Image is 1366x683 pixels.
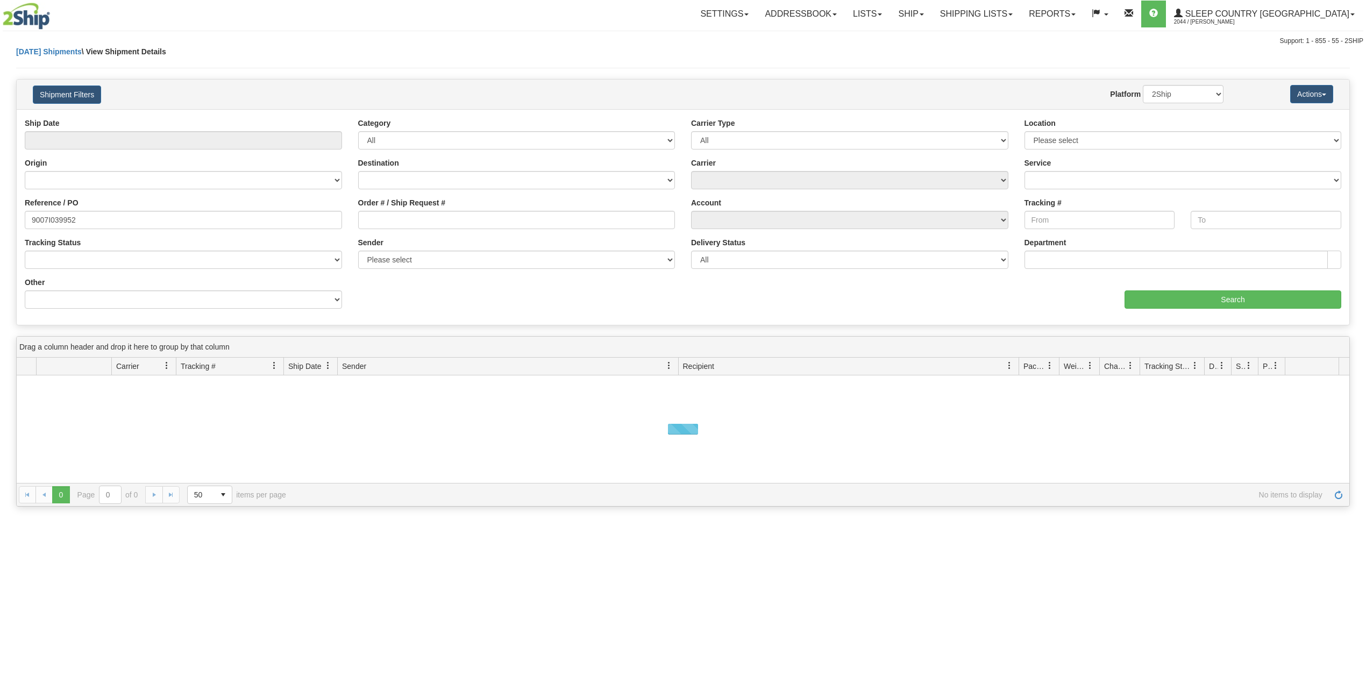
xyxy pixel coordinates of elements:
input: To [1191,211,1341,229]
span: Recipient [683,361,714,372]
span: Page sizes drop down [187,486,232,504]
a: Addressbook [757,1,845,27]
span: items per page [187,486,286,504]
span: Packages [1023,361,1046,372]
img: logo2044.jpg [3,3,50,30]
span: Charge [1104,361,1127,372]
span: select [215,486,232,503]
label: Service [1024,158,1051,168]
span: No items to display [301,490,1322,499]
a: Sender filter column settings [660,357,678,375]
button: Shipment Filters [33,86,101,104]
input: Search [1125,290,1341,309]
a: Weight filter column settings [1081,357,1099,375]
a: Tracking # filter column settings [265,357,283,375]
label: Carrier Type [691,118,735,129]
span: Ship Date [288,361,321,372]
label: Sender [358,237,383,248]
span: Pickup Status [1263,361,1272,372]
div: grid grouping header [17,337,1349,358]
label: Department [1024,237,1066,248]
iframe: chat widget [1341,287,1365,396]
label: Order # / Ship Request # [358,197,446,208]
label: Destination [358,158,399,168]
div: Support: 1 - 855 - 55 - 2SHIP [3,37,1363,46]
span: \ View Shipment Details [82,47,166,56]
a: Charge filter column settings [1121,357,1140,375]
label: Platform [1110,89,1141,99]
a: Tracking Status filter column settings [1186,357,1204,375]
input: From [1024,211,1175,229]
a: Settings [692,1,757,27]
span: 50 [194,489,208,500]
span: 2044 / [PERSON_NAME] [1174,17,1255,27]
label: Origin [25,158,47,168]
a: Delivery Status filter column settings [1213,357,1231,375]
label: Other [25,277,45,288]
label: Ship Date [25,118,60,129]
a: Ship Date filter column settings [319,357,337,375]
label: Carrier [691,158,716,168]
span: Page of 0 [77,486,138,504]
label: Location [1024,118,1056,129]
span: Carrier [116,361,139,372]
a: [DATE] Shipments [16,47,82,56]
label: Tracking Status [25,237,81,248]
label: Category [358,118,391,129]
button: Actions [1290,85,1333,103]
a: Pickup Status filter column settings [1267,357,1285,375]
span: Delivery Status [1209,361,1218,372]
a: Ship [890,1,931,27]
a: Shipment Issues filter column settings [1240,357,1258,375]
label: Account [691,197,721,208]
a: Lists [845,1,890,27]
label: Delivery Status [691,237,745,248]
span: Page 0 [52,486,69,503]
span: Tracking # [181,361,216,372]
a: Carrier filter column settings [158,357,176,375]
span: Shipment Issues [1236,361,1245,372]
a: Refresh [1330,486,1347,503]
span: Tracking Status [1144,361,1191,372]
span: Weight [1064,361,1086,372]
a: Sleep Country [GEOGRAPHIC_DATA] 2044 / [PERSON_NAME] [1166,1,1363,27]
span: Sleep Country [GEOGRAPHIC_DATA] [1183,9,1349,18]
label: Tracking # [1024,197,1062,208]
a: Packages filter column settings [1041,357,1059,375]
a: Reports [1021,1,1084,27]
a: Shipping lists [932,1,1021,27]
span: Sender [342,361,366,372]
a: Recipient filter column settings [1000,357,1019,375]
label: Reference / PO [25,197,79,208]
